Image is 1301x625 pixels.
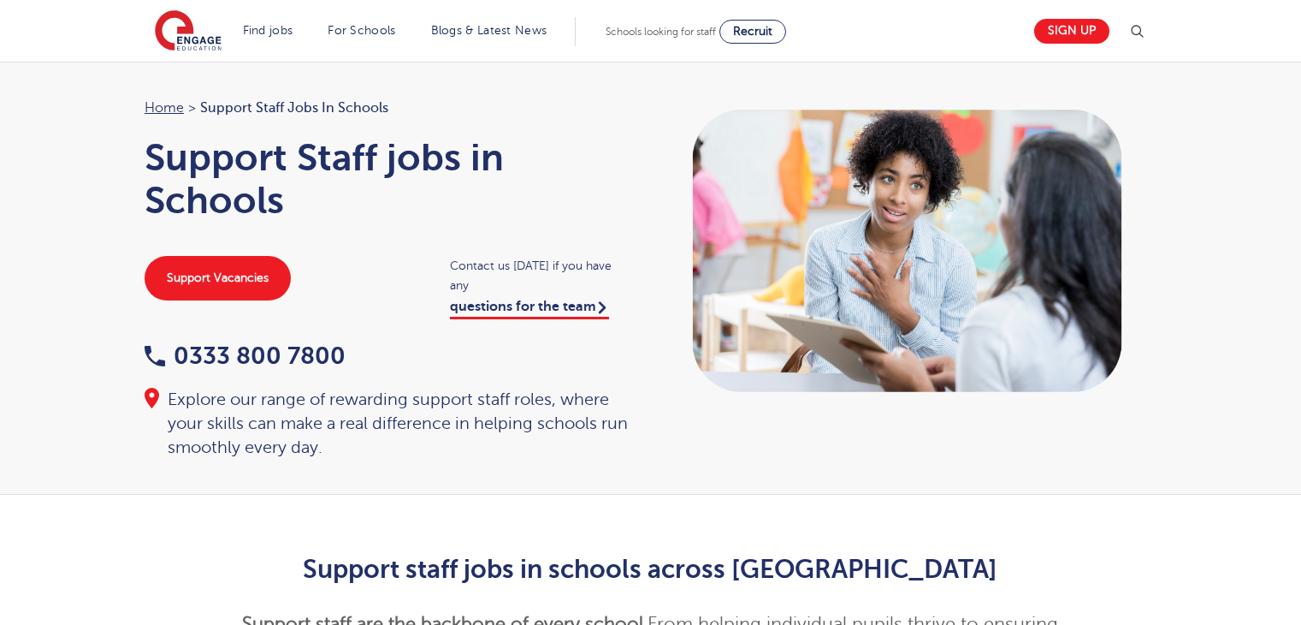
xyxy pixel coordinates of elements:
[155,10,222,53] img: Engage Education
[431,24,547,37] a: Blogs & Latest News
[200,97,388,119] span: Support Staff jobs in Schools
[145,136,634,222] h1: Support Staff jobs in Schools
[145,342,346,369] a: 0333 800 7800
[719,20,786,44] a: Recruit
[145,256,291,301] a: Support Vacancies
[328,24,395,37] a: For Schools
[733,25,772,38] span: Recruit
[145,388,634,460] div: Explore our range of rewarding support staff roles, where your skills can make a real difference ...
[145,97,634,119] nav: breadcrumb
[303,555,997,584] strong: Support staff jobs in schools across [GEOGRAPHIC_DATA]
[1034,19,1109,44] a: Sign up
[450,299,609,319] a: questions for the team
[450,256,634,295] span: Contact us [DATE] if you have any
[188,100,196,116] span: >
[243,24,293,37] a: Find jobs
[145,100,184,116] a: Home
[606,26,716,38] span: Schools looking for staff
